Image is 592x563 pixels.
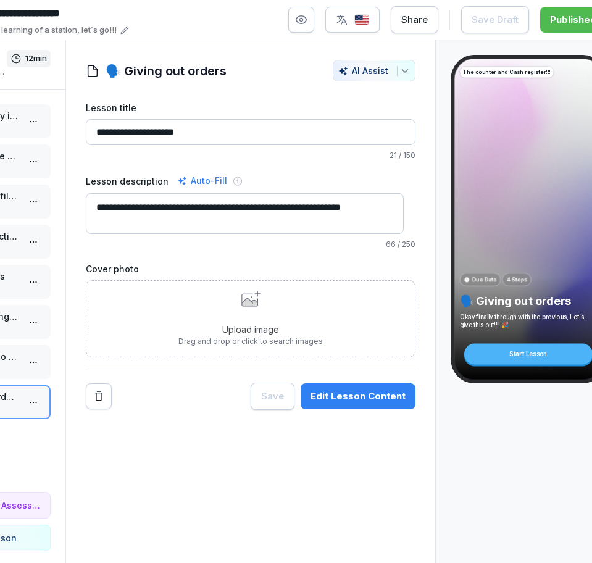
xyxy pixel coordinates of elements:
[401,13,428,27] div: Share
[463,68,551,76] p: The counter and Cash register!!!
[301,383,415,409] button: Edit Lesson Content
[461,6,529,33] button: Save Draft
[175,173,230,188] div: Auto-Fill
[86,101,415,114] label: Lesson title
[86,383,112,409] button: Remove
[390,151,397,160] span: 21
[86,262,415,275] label: Cover photo
[106,62,227,80] h1: 🗣️ Giving out orders
[25,52,47,65] p: 12 min
[338,65,410,76] div: AI Assist
[178,323,323,336] p: Upload image
[311,390,406,403] div: Edit Lesson Content
[1,499,40,512] p: Assessment
[386,240,396,249] span: 66
[472,276,497,284] p: Due Date
[86,175,169,188] label: Lesson description
[333,60,415,81] button: AI Assist
[178,336,323,347] p: Drag and drop or click to search images
[354,14,369,26] img: us.svg
[251,383,294,410] button: Save
[86,239,415,250] p: / 250
[472,13,519,27] div: Save Draft
[391,6,438,33] button: Share
[261,390,284,403] div: Save
[86,150,415,161] p: / 150
[506,276,527,284] p: 4 Steps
